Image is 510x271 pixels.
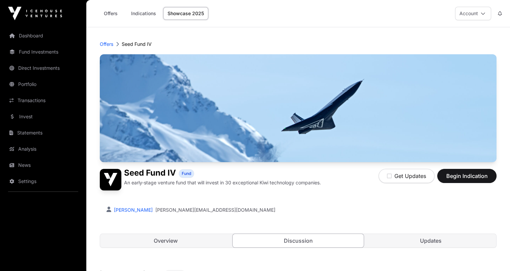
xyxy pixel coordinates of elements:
[100,169,121,190] img: Seed Fund IV
[5,61,81,76] a: Direct Investments
[5,158,81,173] a: News
[124,179,321,186] p: An early-stage venture fund that will invest in 30 exceptional Kiwi technology companies.
[446,172,488,180] span: Begin Indication
[5,93,81,108] a: Transactions
[182,171,191,176] span: Fund
[437,176,497,182] a: Begin Indication
[100,234,496,247] nav: Tabs
[476,239,510,271] iframe: Chat Widget
[8,7,62,20] img: Icehouse Ventures Logo
[5,28,81,43] a: Dashboard
[155,207,275,213] a: [PERSON_NAME][EMAIL_ADDRESS][DOMAIN_NAME]
[122,41,152,48] p: Seed Fund IV
[5,77,81,92] a: Portfolio
[100,54,497,162] img: Seed Fund IV
[379,169,434,183] button: Get Updates
[437,169,497,183] button: Begin Indication
[5,142,81,156] a: Analysis
[5,174,81,189] a: Settings
[97,7,124,20] a: Offers
[365,234,496,247] a: Updates
[163,7,208,20] a: Showcase 2025
[5,125,81,140] a: Statements
[455,7,491,20] button: Account
[100,234,231,247] a: Overview
[113,207,153,213] a: [PERSON_NAME]
[127,7,160,20] a: Indications
[5,44,81,59] a: Fund Investments
[232,234,364,248] a: Discussion
[5,109,81,124] a: Invest
[100,41,113,48] a: Offers
[124,169,176,178] h1: Seed Fund IV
